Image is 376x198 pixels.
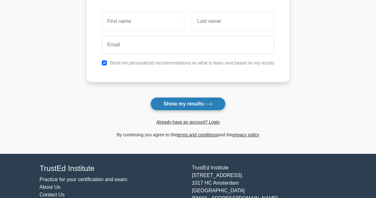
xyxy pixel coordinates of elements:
[177,132,218,137] a: terms and conditions
[110,60,274,65] label: Send me personalized recommendations on what to learn next based on my results
[40,184,61,190] a: About Us
[102,36,274,54] input: Email
[40,192,65,197] a: Contact Us
[102,12,184,31] input: First name
[40,177,128,182] a: Practice for your certification and exam
[83,131,293,139] div: By continuing you agree to the and the
[233,132,259,137] a: privacy policy
[150,97,225,111] button: Show my results
[156,119,220,125] a: Already have an account? Login
[192,12,274,31] input: Last name
[40,164,184,173] h4: TrustEd Institute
